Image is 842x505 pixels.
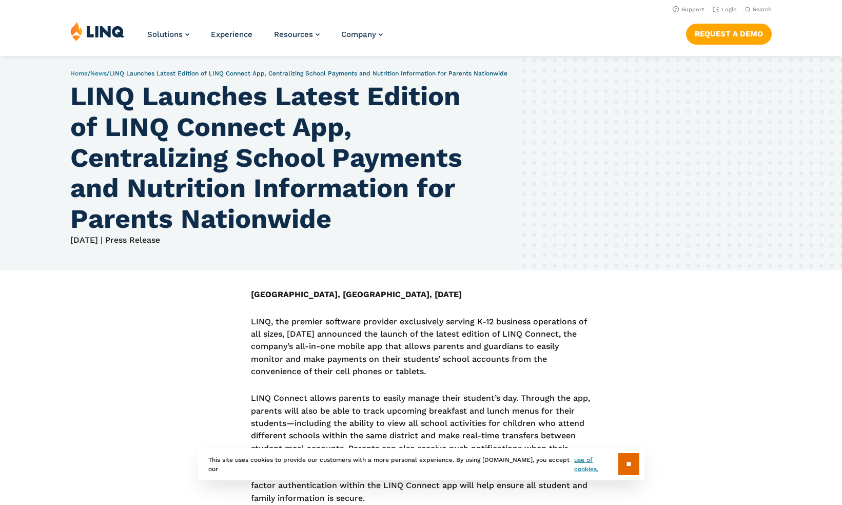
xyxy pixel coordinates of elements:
strong: [DATE] [435,289,462,299]
h1: LINQ Launches Latest Edition of LINQ Connect App, Centralizing School Payments and Nutrition Info... [70,81,491,235]
a: Experience [211,30,252,39]
span: Solutions [147,30,183,39]
span: Search [753,6,772,13]
p: LINQ, the premier software provider exclusively serving K-12 business operations of all sizes, [D... [251,316,591,378]
img: LINQ | K‑12 Software [70,22,125,41]
div: [DATE] | Press Release [70,81,491,246]
nav: Button Navigation [686,22,772,44]
a: News [90,70,107,77]
a: Request a Demo [686,24,772,44]
a: Support [673,6,704,13]
a: Home [70,70,88,77]
a: Solutions [147,30,189,39]
div: This site uses cookies to provide our customers with a more personal experience. By using [DOMAIN... [198,448,644,480]
strong: [GEOGRAPHIC_DATA], [GEOGRAPHIC_DATA], [251,289,432,299]
span: / / [70,70,507,77]
a: Company [341,30,383,39]
p: LINQ Connect allows parents to easily manage their student’s day. Through the app, parents will a... [251,392,591,504]
a: use of cookies. [574,455,618,474]
a: Login [713,6,737,13]
span: Resources [274,30,313,39]
a: Resources [274,30,320,39]
span: Company [341,30,376,39]
button: Open Search Bar [745,6,772,13]
span: LINQ Launches Latest Edition of LINQ Connect App, Centralizing School Payments and Nutrition Info... [109,70,507,77]
nav: Primary Navigation [147,22,383,55]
